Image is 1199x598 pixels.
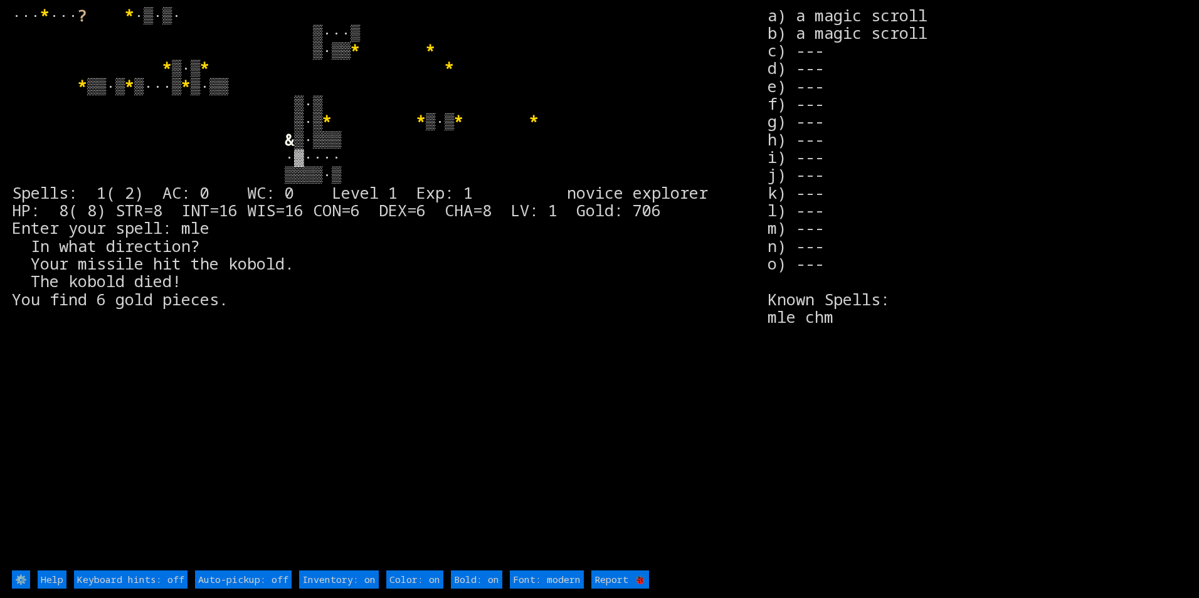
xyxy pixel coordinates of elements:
[285,129,294,150] font: &
[195,570,292,588] input: Auto-pickup: off
[386,570,443,588] input: Color: on
[768,6,1187,569] stats: a) a magic scroll b) a magic scroll c) --- d) --- e) --- f) --- g) --- h) --- i) --- j) --- k) --...
[12,570,30,588] input: ⚙️
[591,570,649,588] input: Report 🐞
[451,570,502,588] input: Bold: on
[299,570,379,588] input: Inventory: on
[38,570,66,588] input: Help
[510,570,584,588] input: Font: modern
[78,4,87,26] font: ?
[74,570,188,588] input: Keyboard hints: off
[12,6,768,569] larn: ··· ··· ·▒·▒· ▒···▒ ▒·▒▒ ▒·▒ ▒▒·▒ ▒···▒ ▒·▒▒ ▒·▒ ▒·▒ ▒·▒ ▒·▒▒▒ ·▓···· ▒▒▒▒·▒ Spells: 1( 2) AC: 0 ...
